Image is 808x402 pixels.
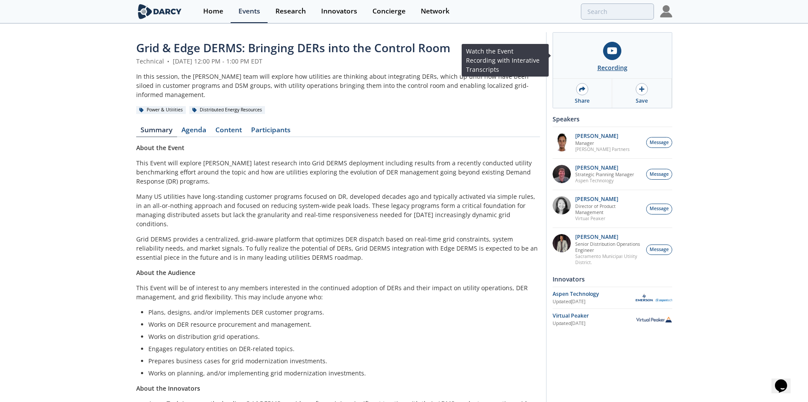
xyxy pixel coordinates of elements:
div: Recording [597,63,627,72]
div: Save [636,97,648,105]
p: Director of Product Management [575,203,641,215]
p: Grid DERMS provides a centralized, grid-aware platform that optimizes DER dispatch based on real-... [136,234,540,262]
span: • [166,57,171,65]
img: logo-wide.svg [136,4,184,19]
li: Prepares business cases for grid modernization investments. [148,356,534,365]
div: Power & Utilities [136,106,186,114]
span: Message [650,246,669,253]
p: [PERSON_NAME] [575,165,634,171]
p: Virtual Peaker [575,215,641,221]
p: Sacramento Municipal Utility District. [575,253,641,265]
img: 7fca56e2-1683-469f-8840-285a17278393 [553,234,571,252]
li: Works on DER resource procurement and management. [148,320,534,329]
button: Message [646,137,672,148]
p: This Event will be of interest to any members interested in the continued adoption of DERs and th... [136,283,540,301]
div: Research [275,8,306,15]
iframe: chat widget [771,367,799,393]
p: [PERSON_NAME] [575,196,641,202]
div: Concierge [372,8,406,15]
button: Message [646,245,672,255]
p: Many US utilities have long-standing customer programs focused on DR, developed decades ago and t... [136,192,540,228]
button: Message [646,169,672,180]
strong: About the Innovators [136,384,200,392]
div: Innovators [321,8,357,15]
div: Network [421,8,449,15]
a: Recording [553,33,672,78]
li: Works on planning, and/or implementing grid modernization investments. [148,368,534,378]
li: Engages regulatory entities on DER-related topics. [148,344,534,353]
p: This Event will explore [PERSON_NAME] latest research into Grid DERMS deployment including result... [136,158,540,186]
p: Strategic Planning Manager [575,171,634,178]
div: In this session, the [PERSON_NAME] team will explore how utilities are thinking about integrating... [136,72,540,99]
strong: About the Audience [136,268,195,277]
div: Distributed Energy Resources [189,106,265,114]
div: Aspen Technology [553,290,636,298]
button: Message [646,204,672,214]
a: Virtual Peaker Updated[DATE] Virtual Peaker [553,312,672,327]
div: Virtual Peaker [553,312,636,320]
p: [PERSON_NAME] [575,133,630,139]
span: Grid & Edge DERMS: Bringing DERs into the Control Room [136,40,450,56]
div: Technical [DATE] 12:00 PM - 1:00 PM EDT [136,57,540,66]
span: Message [650,171,669,178]
img: accc9a8e-a9c1-4d58-ae37-132228efcf55 [553,165,571,183]
p: [PERSON_NAME] [575,234,641,240]
img: vRBZwDRnSTOrB1qTpmXr [553,133,571,151]
img: 8160f632-77e6-40bd-9ce2-d8c8bb49c0dd [553,196,571,214]
div: Events [238,8,260,15]
a: Content [211,127,247,137]
a: Agenda [177,127,211,137]
div: Share [575,97,590,105]
div: Home [203,8,223,15]
p: Manager [575,140,630,146]
img: Profile [660,5,672,17]
div: Updated [DATE] [553,298,636,305]
img: Virtual Peaker [636,316,672,322]
div: Speakers [553,111,672,127]
li: Plans, designs, and/or implements DER customer programs. [148,308,534,317]
p: Senior Distribution Operations Engineer [575,241,641,253]
img: Aspen Technology [636,294,672,302]
input: Advanced Search [581,3,654,20]
span: Message [650,205,669,212]
p: Aspen Technology [575,178,634,184]
strong: About the Event [136,144,184,152]
div: Innovators [553,271,672,287]
p: [PERSON_NAME] Partners [575,146,630,152]
li: Works on distribution grid operations. [148,332,534,341]
span: Message [650,139,669,146]
div: Updated [DATE] [553,320,636,327]
a: Participants [247,127,295,137]
a: Aspen Technology Updated[DATE] Aspen Technology [553,290,672,305]
a: Summary [136,127,177,137]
